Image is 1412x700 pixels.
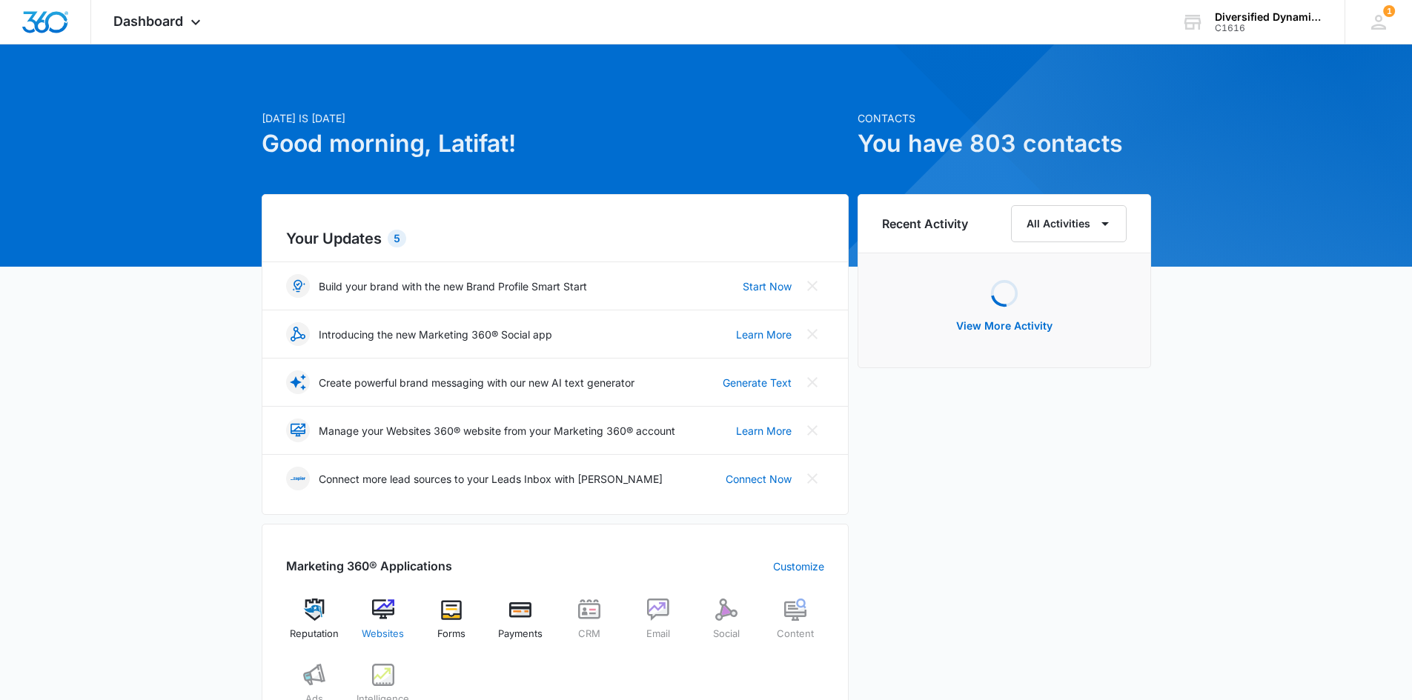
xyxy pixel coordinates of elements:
[646,627,670,641] span: Email
[858,126,1151,161] h1: You have 803 contacts
[801,467,824,490] button: Close
[1383,5,1395,17] span: 1
[319,423,675,439] p: Manage your Websites 360® website from your Marketing 360® account
[743,279,792,294] a: Start Now
[726,471,792,487] a: Connect Now
[629,599,686,652] a: Email
[767,599,824,652] a: Content
[286,227,824,250] h2: Your Updates
[113,13,183,29] span: Dashboard
[858,110,1151,126] p: Contacts
[736,327,792,342] a: Learn More
[801,370,824,394] button: Close
[319,279,587,294] p: Build your brand with the new Brand Profile Smart Start
[262,126,849,161] h1: Good morning, Latifat!
[1383,5,1395,17] div: notifications count
[882,215,968,233] h6: Recent Activity
[492,599,549,652] a: Payments
[1215,23,1323,33] div: account id
[777,627,814,641] span: Content
[773,559,824,574] a: Customize
[941,308,1067,344] button: View More Activity
[319,471,663,487] p: Connect more lead sources to your Leads Inbox with [PERSON_NAME]
[362,627,404,641] span: Websites
[498,627,543,641] span: Payments
[423,599,480,652] a: Forms
[736,423,792,439] a: Learn More
[713,627,740,641] span: Social
[1215,11,1323,23] div: account name
[801,419,824,442] button: Close
[698,599,755,652] a: Social
[561,599,618,652] a: CRM
[262,110,849,126] p: [DATE] is [DATE]
[286,599,343,652] a: Reputation
[388,230,406,247] div: 5
[578,627,600,641] span: CRM
[801,322,824,346] button: Close
[801,274,824,298] button: Close
[1011,205,1127,242] button: All Activities
[319,375,634,390] p: Create powerful brand messaging with our new AI text generator
[286,557,452,575] h2: Marketing 360® Applications
[354,599,411,652] a: Websites
[319,327,552,342] p: Introducing the new Marketing 360® Social app
[437,627,465,641] span: Forms
[290,627,339,641] span: Reputation
[723,375,792,390] a: Generate Text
